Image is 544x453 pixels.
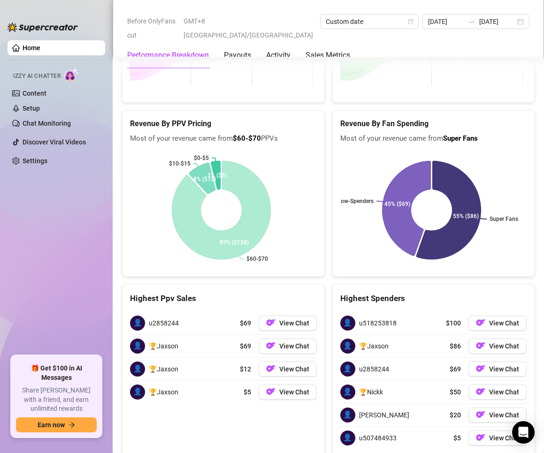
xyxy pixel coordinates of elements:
[130,118,317,129] h5: Revenue By PPV Pricing
[279,319,309,327] span: View Chat
[476,341,485,350] img: OF
[476,433,485,442] img: OF
[446,318,461,328] span: $100
[246,256,268,262] text: $60-$70
[259,316,317,331] button: OFView Chat
[489,411,519,419] span: View Chat
[169,160,191,167] text: $10-$15
[468,430,527,445] button: OFView Chat
[468,339,527,354] button: OFView Chat
[408,19,414,24] span: calendar
[69,422,75,428] span: arrow-right
[149,318,179,328] span: u2858244
[127,50,209,61] div: Performance Breakdown
[184,14,314,42] span: GMT+8 [GEOGRAPHIC_DATA]/[GEOGRAPHIC_DATA]
[16,417,97,432] button: Earn nowarrow-right
[279,342,309,350] span: View Chat
[306,50,350,61] div: Sales Metrics
[259,385,317,400] button: OFView Chat
[149,341,178,351] span: 🏆Jaxson
[443,134,478,143] b: Super Fans
[450,341,461,351] span: $86
[468,385,527,400] button: OFView Chat
[489,342,519,350] span: View Chat
[130,133,317,144] span: Most of your revenue came from PPVs
[340,118,527,129] h5: Revenue By Fan Spending
[476,410,485,419] img: OF
[13,72,61,81] span: Izzy AI Chatter
[450,364,461,374] span: $69
[359,410,409,420] span: [PERSON_NAME]
[340,430,355,445] span: 👤
[64,68,79,82] img: AI Chatter
[468,18,475,25] span: swap-right
[340,316,355,331] span: 👤
[233,134,261,143] b: $60-$70
[266,318,276,327] img: OF
[479,16,515,27] input: End date
[23,90,46,97] a: Content
[130,362,145,377] span: 👤
[224,50,251,61] div: Payouts
[130,339,145,354] span: 👤
[340,292,527,305] div: Highest Spenders
[130,316,145,331] span: 👤
[453,433,461,443] span: $5
[23,120,71,127] a: Chat Monitoring
[23,44,40,52] a: Home
[476,364,485,373] img: OF
[244,387,251,397] span: $5
[476,387,485,396] img: OF
[476,318,485,327] img: OF
[340,385,355,400] span: 👤
[16,386,97,414] span: Share [PERSON_NAME] with a friend, and earn unlimited rewards
[23,138,86,146] a: Discover Viral Videos
[266,341,276,350] img: OF
[359,364,389,374] span: u2858244
[512,421,535,444] div: Open Intercom Messenger
[279,388,309,396] span: View Chat
[240,318,251,328] span: $69
[359,341,389,351] span: 🏆Jaxson
[259,339,317,354] button: OFView Chat
[489,365,519,373] span: View Chat
[23,105,40,112] a: Setup
[468,316,527,331] button: OFView Chat
[359,387,383,397] span: 🏆Nickk
[428,16,464,27] input: Start date
[240,341,251,351] span: $69
[489,216,518,222] text: Super Fans
[337,198,374,204] text: Low-Spenders
[23,157,47,165] a: Settings
[130,292,317,305] div: Highest Ppv Sales
[149,364,178,374] span: 🏆Jaxson
[16,364,97,382] span: 🎁 Get $100 in AI Messages
[259,362,317,377] button: OFView Chat
[8,23,78,32] img: logo-BBDzfeDw.svg
[240,364,251,374] span: $12
[489,388,519,396] span: View Chat
[266,364,276,373] img: OF
[340,339,355,354] span: 👤
[489,319,519,327] span: View Chat
[149,387,178,397] span: 🏆Jaxson
[266,387,276,396] img: OF
[38,421,65,429] span: Earn now
[130,385,145,400] span: 👤
[340,408,355,423] span: 👤
[468,362,527,377] a: OFView Chat
[359,433,397,443] span: u507484933
[359,318,397,328] span: u518253818
[340,133,527,144] span: Most of your revenue came from
[468,408,527,423] button: OFView Chat
[450,410,461,420] span: $20
[279,365,309,373] span: View Chat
